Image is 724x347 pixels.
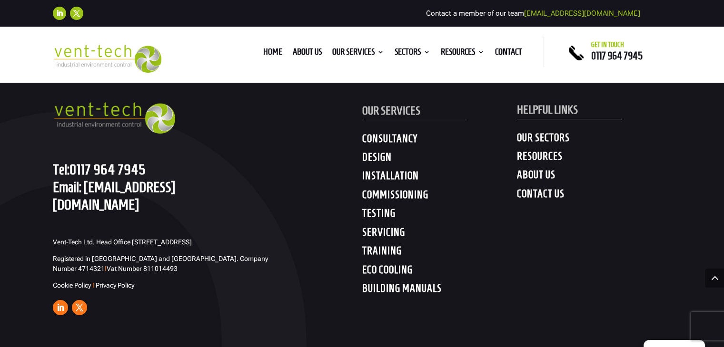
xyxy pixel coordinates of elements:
[517,131,672,148] h4: OUR SECTORS
[53,7,66,20] a: Follow on LinkedIn
[362,263,517,280] h4: ECO COOLING
[332,48,384,59] a: Our Services
[591,41,624,48] span: Get in touch
[362,282,517,299] h4: BUILDING MANUALS
[517,103,578,116] span: HELPFUL LINKS
[395,48,430,59] a: Sectors
[53,161,69,177] span: Tel:
[53,238,192,246] span: Vent-Tech Ltd. Head Office [STREET_ADDRESS]
[495,48,522,59] a: Contact
[591,50,643,61] a: 0117 964 7945
[105,265,107,272] span: I
[362,226,517,243] h4: SERVICING
[293,48,322,59] a: About us
[53,300,68,315] a: Follow on LinkedIn
[517,168,672,185] h4: ABOUT US
[362,169,517,186] h4: INSTALLATION
[517,150,672,167] h4: RESOURCES
[92,281,94,289] span: I
[362,104,420,117] span: OUR SERVICES
[362,132,517,149] h4: CONSULTANCY
[362,151,517,168] h4: DESIGN
[524,9,640,18] a: [EMAIL_ADDRESS][DOMAIN_NAME]
[70,7,83,20] a: Follow on X
[263,48,282,59] a: Home
[53,281,91,289] a: Cookie Policy
[53,255,268,272] span: Registered in [GEOGRAPHIC_DATA] and [GEOGRAPHIC_DATA]. Company Number 4714321 Vat Number 811014493
[362,188,517,205] h4: COMMISSIONING
[426,9,640,18] span: Contact a member of our team
[53,179,175,212] a: [EMAIL_ADDRESS][DOMAIN_NAME]
[53,179,81,195] span: Email:
[362,244,517,261] h4: TRAINING
[53,161,146,177] a: Tel:0117 964 7945
[72,300,87,315] a: Follow on X
[517,187,672,204] h4: CONTACT US
[53,45,162,73] img: 2023-09-27T08_35_16.549ZVENT-TECH---Clear-background
[96,281,134,289] a: Privacy Policy
[362,207,517,224] h4: TESTING
[441,48,485,59] a: Resources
